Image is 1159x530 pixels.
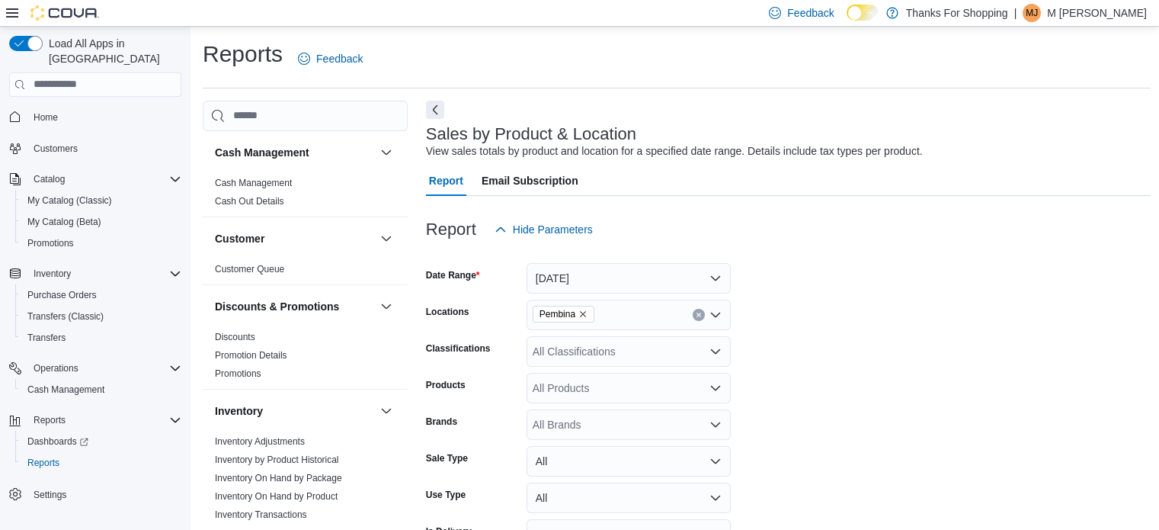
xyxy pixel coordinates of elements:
[27,216,101,228] span: My Catalog (Beta)
[377,297,395,316] button: Discounts & Promotions
[21,213,107,231] a: My Catalog (Beta)
[709,419,722,431] button: Open list of options
[426,125,636,143] h3: Sales by Product & Location
[709,382,722,394] button: Open list of options
[215,195,284,207] span: Cash Out Details
[426,143,923,159] div: View sales totals by product and location for a specified date range. Details include tax types p...
[34,362,78,374] span: Operations
[15,190,187,211] button: My Catalog (Classic)
[215,509,307,521] span: Inventory Transactions
[27,139,181,158] span: Customers
[27,411,72,429] button: Reports
[203,39,283,69] h1: Reports
[27,435,88,448] span: Dashboards
[215,509,307,520] a: Inventory Transactions
[426,379,466,391] label: Products
[34,489,66,501] span: Settings
[527,483,731,513] button: All
[27,237,74,249] span: Promotions
[203,328,408,389] div: Discounts & Promotions
[203,174,408,217] div: Cash Management
[215,403,263,419] h3: Inventory
[27,265,77,283] button: Inventory
[21,307,110,326] a: Transfers (Classic)
[27,359,181,377] span: Operations
[21,191,181,210] span: My Catalog (Classic)
[27,384,104,396] span: Cash Management
[527,446,731,477] button: All
[292,43,369,74] a: Feedback
[15,284,187,306] button: Purchase Orders
[21,454,181,472] span: Reports
[3,483,187,505] button: Settings
[27,359,85,377] button: Operations
[906,4,1008,22] p: Thanks For Shopping
[27,289,97,301] span: Purchase Orders
[215,350,287,361] a: Promotion Details
[215,178,292,188] a: Cash Management
[27,170,181,188] span: Catalog
[426,416,457,428] label: Brands
[21,307,181,326] span: Transfers (Classic)
[377,143,395,162] button: Cash Management
[21,286,181,304] span: Purchase Orders
[215,349,287,361] span: Promotion Details
[27,108,181,127] span: Home
[215,435,305,448] span: Inventory Adjustments
[215,331,255,343] span: Discounts
[15,306,187,327] button: Transfers (Classic)
[15,431,187,452] a: Dashboards
[215,403,374,419] button: Inventory
[215,145,374,160] button: Cash Management
[709,345,722,358] button: Open list of options
[15,379,187,400] button: Cash Management
[215,177,292,189] span: Cash Management
[21,432,181,451] span: Dashboards
[215,145,309,160] h3: Cash Management
[1047,4,1147,22] p: M [PERSON_NAME]
[482,165,578,196] span: Email Subscription
[3,263,187,284] button: Inventory
[27,310,104,323] span: Transfers (Classic)
[34,414,66,426] span: Reports
[215,299,339,314] h3: Discounts & Promotions
[203,260,408,284] div: Customer
[27,332,66,344] span: Transfers
[426,306,469,318] label: Locations
[15,233,187,254] button: Promotions
[21,213,181,231] span: My Catalog (Beta)
[215,436,305,447] a: Inventory Adjustments
[787,5,834,21] span: Feedback
[34,268,71,280] span: Inventory
[34,173,65,185] span: Catalog
[513,222,593,237] span: Hide Parameters
[34,143,78,155] span: Customers
[426,342,491,355] label: Classifications
[1026,4,1038,22] span: MJ
[3,169,187,190] button: Catalog
[3,410,187,431] button: Reports
[27,170,71,188] button: Catalog
[215,299,374,314] button: Discounts & Promotions
[316,51,363,66] span: Feedback
[1014,4,1017,22] p: |
[15,211,187,233] button: My Catalog (Beta)
[215,473,342,483] a: Inventory On Hand by Package
[21,234,80,252] a: Promotions
[21,329,72,347] a: Transfers
[488,214,599,245] button: Hide Parameters
[426,452,468,464] label: Sale Type
[215,231,264,246] h3: Customer
[27,194,112,207] span: My Catalog (Classic)
[27,265,181,283] span: Inventory
[215,368,261,379] a: Promotions
[533,306,594,323] span: Pembina
[3,137,187,159] button: Customers
[21,191,118,210] a: My Catalog (Classic)
[578,310,588,319] button: Remove Pembina from selection in this group
[215,263,284,275] span: Customer Queue
[3,106,187,128] button: Home
[215,231,374,246] button: Customer
[709,309,722,321] button: Open list of options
